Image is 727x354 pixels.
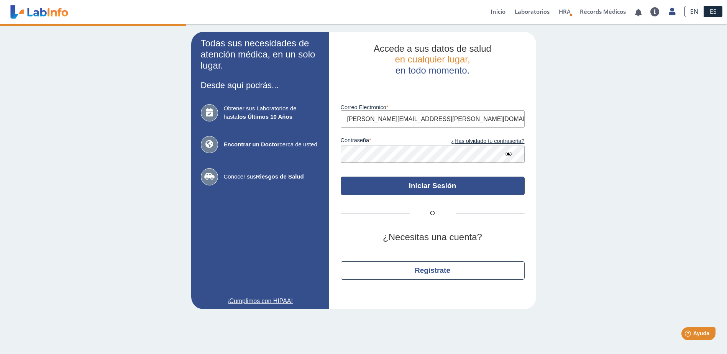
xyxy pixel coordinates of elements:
[341,232,525,243] h2: ¿Necesitas una cuenta?
[224,141,280,147] b: Encontrar un Doctor
[659,324,719,346] iframe: Help widget launcher
[224,104,320,121] span: Obtener sus Laboratorios de hasta
[238,113,292,120] b: los Últimos 10 Años
[704,6,722,17] a: ES
[374,43,491,54] span: Accede a sus datos de salud
[341,104,525,110] label: Correo Electronico
[224,140,320,149] span: cerca de usted
[433,137,525,146] a: ¿Has olvidado tu contraseña?
[224,172,320,181] span: Conocer sus
[396,65,469,75] span: en todo momento.
[201,80,320,90] h3: Desde aquí podrás...
[559,8,571,15] span: HRA
[201,297,320,306] a: ¡Cumplimos con HIPAA!
[395,54,470,64] span: en cualquier lugar,
[410,209,456,218] span: O
[341,177,525,195] button: Iniciar Sesión
[341,137,433,146] label: contraseña
[684,6,704,17] a: EN
[256,173,304,180] b: Riesgos de Salud
[201,38,320,71] h2: Todas sus necesidades de atención médica, en un solo lugar.
[341,261,525,280] button: Regístrate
